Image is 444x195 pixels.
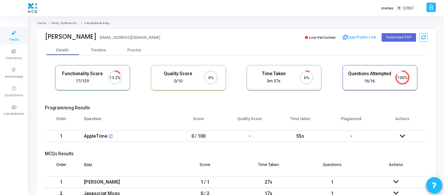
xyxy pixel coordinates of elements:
td: 0 / 100 [173,131,224,142]
img: logo [26,2,39,15]
div: Proctor [116,48,152,53]
th: Order [45,112,77,131]
div: 0/10 [156,78,200,84]
div: 27s [243,177,294,188]
h5: Time Taken [252,71,295,77]
th: Score [173,112,224,131]
span: T [397,6,401,11]
td: 1 [45,176,77,188]
div: 17/129 [60,78,104,84]
th: Score [173,158,237,176]
td: 55s [275,131,326,142]
th: Time taken [275,112,326,131]
button: Copy Public Link [341,33,378,42]
span: Low Performer [309,35,336,40]
div: Details [56,48,69,53]
th: Question [77,112,173,131]
nav: breadcrumb [37,21,436,25]
span: Interviews [5,74,23,80]
div: [PERSON_NAME] [84,177,167,188]
th: Actions [364,158,428,176]
mat-icon: open_in_new [108,134,113,139]
td: 1 / 1 [173,176,237,188]
td: 1 [300,176,364,188]
span: Candidates [4,111,24,117]
td: 1 [45,131,77,142]
div: 3m 37s [252,78,295,84]
h5: Quality Score [156,71,200,77]
button: Download PDF [382,33,416,42]
h5: Functionality Score [60,71,104,77]
th: Quiz [77,158,173,176]
h5: Programming Results [45,105,428,111]
th: Plagiarized [326,112,377,131]
h5: Questions Attempted [348,71,391,77]
th: Order [45,158,77,176]
div: [EMAIL_ADDRESS][DOMAIN_NAME] [100,35,160,40]
div: Timeline [91,48,106,53]
th: Actions [377,112,428,131]
span: Tests [9,37,19,43]
label: Invites: [381,6,394,11]
div: [PERSON_NAME] [45,33,97,40]
a: NCG_Python FS_Developer_2025 [52,21,106,25]
th: Questions [300,158,364,176]
th: Time Taken [237,158,300,176]
span: Candidate Report [84,21,114,25]
a: Tests [37,21,46,25]
span: Questions [5,93,23,98]
span: 0/857 [403,6,414,11]
span: - [350,133,352,139]
div: 16/16 [348,78,391,84]
div: AppleTime [84,131,107,142]
td: - [224,131,275,142]
th: Quality Score [224,112,275,131]
h5: MCQs Results [45,151,428,157]
span: Contests [6,56,22,61]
